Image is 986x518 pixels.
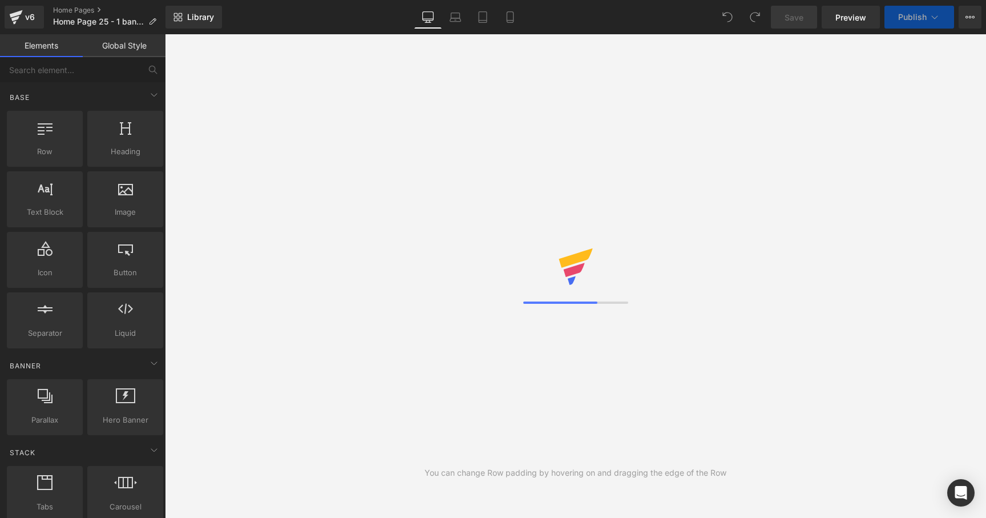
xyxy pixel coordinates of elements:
button: Undo [716,6,739,29]
span: Text Block [10,206,79,218]
a: Global Style [83,34,165,57]
span: Base [9,92,31,103]
span: Liquid [91,327,160,339]
button: Publish [884,6,954,29]
a: Preview [822,6,880,29]
button: More [959,6,981,29]
span: Save [785,11,803,23]
span: Row [10,146,79,158]
span: Separator [10,327,79,339]
span: Home Page 25 - 1 banner [53,17,144,26]
span: Button [91,267,160,279]
span: Heading [91,146,160,158]
a: Desktop [414,6,442,29]
a: New Library [165,6,222,29]
span: Library [187,12,214,22]
span: Publish [898,13,927,22]
button: Redo [743,6,766,29]
span: Stack [9,447,37,458]
div: Open Intercom Messenger [947,479,975,507]
span: Banner [9,360,42,371]
span: Preview [835,11,866,23]
div: You can change Row padding by hovering on and dragging the edge of the Row [425,467,726,479]
a: Tablet [469,6,496,29]
span: Carousel [91,501,160,513]
a: Mobile [496,6,524,29]
span: Hero Banner [91,414,160,426]
a: v6 [5,6,44,29]
span: Icon [10,267,79,279]
a: Home Pages [53,6,165,15]
div: v6 [23,10,37,25]
span: Parallax [10,414,79,426]
a: Laptop [442,6,469,29]
span: Tabs [10,501,79,513]
span: Image [91,206,160,218]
